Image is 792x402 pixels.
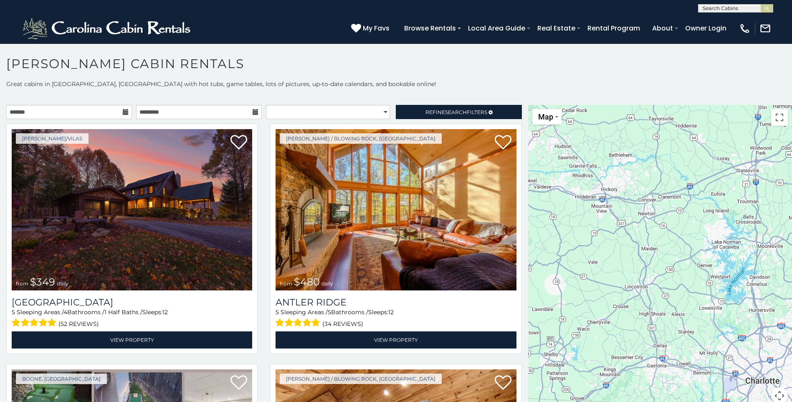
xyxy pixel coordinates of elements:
span: (34 reviews) [322,318,363,329]
a: Rental Program [583,21,644,36]
span: 12 [162,308,168,316]
img: Diamond Creek Lodge [12,129,252,290]
img: Antler Ridge [276,129,516,290]
a: [PERSON_NAME]/Vilas [16,133,89,144]
a: About [648,21,677,36]
a: Add to favorites [495,134,511,152]
span: Refine Filters [425,109,487,115]
span: Search [445,109,467,115]
img: White-1-2.png [21,16,194,41]
span: 5 [328,308,331,316]
a: [GEOGRAPHIC_DATA] [12,297,252,308]
a: View Property [12,331,252,349]
span: from [280,280,292,287]
span: 1 Half Baths / [104,308,142,316]
span: daily [321,280,333,287]
div: Sleeping Areas / Bathrooms / Sleeps: [276,308,516,329]
a: Add to favorites [230,374,247,392]
img: phone-regular-white.png [739,23,751,34]
a: Owner Login [681,21,731,36]
a: Antler Ridge from $480 daily [276,129,516,290]
span: (52 reviews) [58,318,99,329]
a: Real Estate [533,21,579,36]
span: $480 [294,276,320,288]
span: daily [57,280,68,287]
a: Browse Rentals [400,21,460,36]
span: 12 [388,308,394,316]
a: Boone, [GEOGRAPHIC_DATA] [16,374,107,384]
span: 5 [276,308,279,316]
a: Local Area Guide [464,21,529,36]
a: Antler Ridge [276,297,516,308]
a: My Favs [351,23,392,34]
div: Sleeping Areas / Bathrooms / Sleeps: [12,308,252,329]
span: My Favs [363,23,390,33]
button: Change map style [532,109,562,125]
button: Toggle fullscreen view [771,109,788,126]
a: Diamond Creek Lodge from $349 daily [12,129,252,290]
a: [PERSON_NAME] / Blowing Rock, [GEOGRAPHIC_DATA] [280,374,442,384]
a: Add to favorites [495,374,511,392]
span: Map [538,112,553,121]
h3: Diamond Creek Lodge [12,297,252,308]
a: [PERSON_NAME] / Blowing Rock, [GEOGRAPHIC_DATA] [280,133,442,144]
span: from [16,280,28,287]
span: 4 [63,308,67,316]
a: RefineSearchFilters [396,105,521,119]
span: 5 [12,308,15,316]
a: View Property [276,331,516,349]
a: Add to favorites [230,134,247,152]
img: mail-regular-white.png [759,23,771,34]
span: $349 [30,276,55,288]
